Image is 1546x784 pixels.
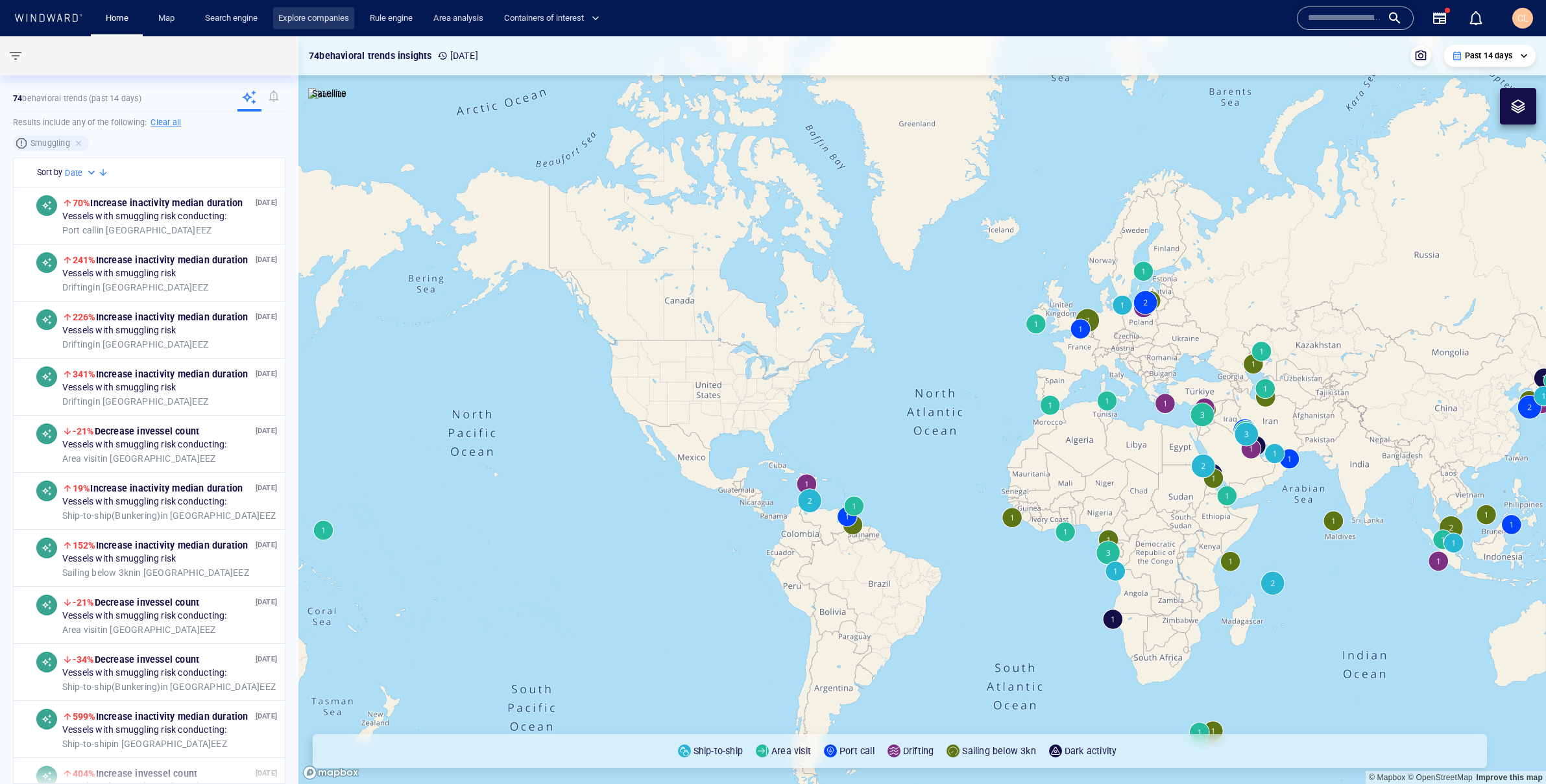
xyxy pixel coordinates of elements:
span: in [GEOGRAPHIC_DATA] EEZ [62,682,276,693]
span: Increase in activity median duration [73,255,248,265]
span: -21% [73,597,95,608]
span: in [GEOGRAPHIC_DATA] EEZ [62,453,216,465]
span: Vessels with smuggling risk [62,268,176,280]
span: Port call [62,225,97,235]
span: 19% [73,483,91,493]
span: Vessels with smuggling risk [62,383,176,394]
span: 152% [73,540,96,551]
span: Vessels with smuggling risk conducting: [62,611,227,623]
p: Port call [839,743,875,759]
span: in [GEOGRAPHIC_DATA] EEZ [62,567,249,579]
div: Smuggling [13,136,89,151]
span: Vessels with smuggling risk conducting: [62,668,227,680]
span: Increase in activity median duration [73,711,248,722]
p: [DATE] [437,48,478,64]
h6: Smuggling [30,137,70,150]
a: Rule engine [365,7,418,30]
span: Area visit [62,624,101,635]
span: in [GEOGRAPHIC_DATA] EEZ [62,624,216,636]
iframe: Chat [1491,726,1536,774]
span: Increase in activity median duration [73,369,248,379]
span: Decrease in vessel count [73,597,199,608]
span: Vessels with smuggling risk [62,554,176,565]
span: in [GEOGRAPHIC_DATA] EEZ [62,396,208,408]
button: Containers of interest [499,7,610,30]
p: [DATE] [256,482,277,495]
span: 226% [73,312,96,322]
button: Home [96,7,138,30]
span: Increase in activity median duration [73,483,243,493]
canvas: Map [298,36,1546,784]
span: Drifting [62,396,93,407]
a: Mapbox [1369,773,1405,782]
p: [DATE] [256,711,277,723]
span: Vessels with smuggling risk conducting: [62,211,227,223]
span: in [GEOGRAPHIC_DATA] EEZ [62,739,227,750]
p: [DATE] [256,311,277,324]
span: 599% [73,711,96,722]
a: Map feedback [1476,773,1543,782]
a: Area analysis [428,7,489,30]
span: Increase in activity median duration [73,198,243,208]
p: Satellite [312,86,346,101]
span: Vessels with smuggling risk conducting: [62,725,227,737]
p: [DATE] [256,254,277,267]
a: OpenStreetMap [1408,773,1473,782]
span: Decrease in vessel count [73,654,199,665]
p: Sailing below 3kn [962,743,1035,759]
p: Area visit [771,743,811,759]
span: Increase in activity median duration [73,540,248,551]
div: Notification center [1468,10,1484,26]
p: [DATE] [256,425,277,438]
p: behavioral trends (Past 14 days) [13,93,141,104]
span: Drifting [62,339,93,350]
strong: 74 [13,93,22,103]
span: 341% [73,369,96,379]
a: Mapbox logo [302,765,359,780]
img: satellite [308,88,346,101]
h6: Clear all [151,116,181,129]
span: -34% [73,654,95,665]
span: Containers of interest [504,11,599,26]
span: Area visit [62,453,101,464]
span: 241% [73,255,96,265]
h6: Sort by [37,166,62,179]
p: [DATE] [256,597,277,609]
span: Drifting [62,282,93,292]
button: Map [148,7,189,30]
span: in [GEOGRAPHIC_DATA] EEZ [62,282,208,294]
button: CL [1510,5,1536,31]
p: [DATE] [256,197,277,209]
p: [DATE] [256,540,277,552]
a: Home [101,7,134,30]
span: Increase in activity median duration [73,312,248,322]
span: Decrease in vessel count [73,426,199,436]
p: Drifting [903,743,934,759]
span: in [GEOGRAPHIC_DATA] EEZ [62,510,276,522]
span: Ship-to-ship ( Bunkering ) [62,682,161,692]
span: 70% [73,198,91,208]
span: Sailing below 3kn [62,567,134,578]
p: [DATE] [256,368,277,381]
a: Explore companies [273,7,354,30]
div: Past 14 days [1452,50,1528,62]
span: in [GEOGRAPHIC_DATA] EEZ [62,225,211,237]
div: Date [65,167,98,180]
span: Vessels with smuggling risk [62,326,176,337]
h6: Date [65,167,82,180]
h6: Results include any of the following: [13,112,285,133]
span: in [GEOGRAPHIC_DATA] EEZ [62,339,208,351]
a: Search engine [200,7,263,30]
p: Ship-to-ship [694,743,743,759]
p: Dark activity [1065,743,1117,759]
span: Ship-to-ship ( Bunkering ) [62,510,161,521]
p: [DATE] [256,654,277,666]
span: CL [1517,13,1528,23]
span: Vessels with smuggling risk conducting: [62,440,227,451]
p: 74 behavioral trends insights [309,48,432,64]
span: Vessels with smuggling risk conducting: [62,497,227,508]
